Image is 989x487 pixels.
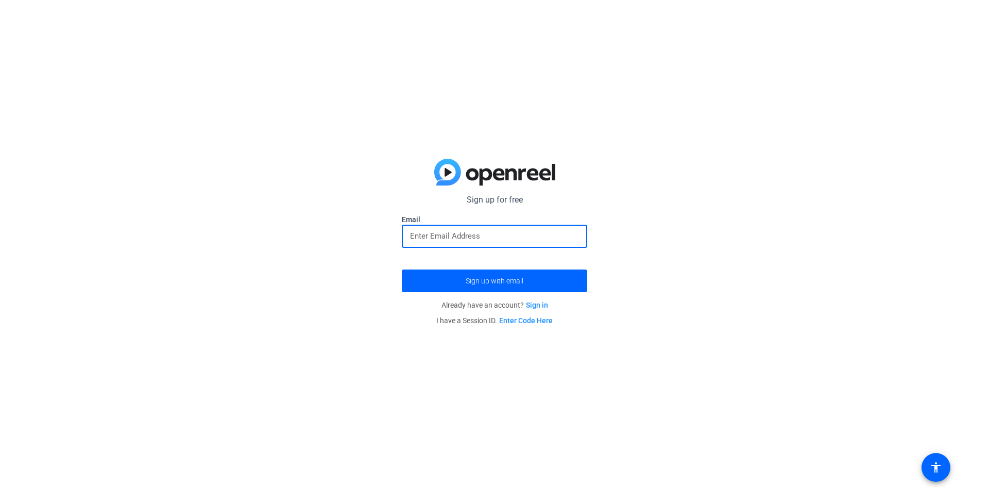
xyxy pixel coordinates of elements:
[526,301,548,309] a: Sign in
[402,270,587,292] button: Sign up with email
[434,159,555,186] img: blue-gradient.svg
[402,194,587,206] p: Sign up for free
[499,316,553,325] a: Enter Code Here
[441,301,548,309] span: Already have an account?
[410,230,579,242] input: Enter Email Address
[930,461,942,474] mat-icon: accessibility
[436,316,553,325] span: I have a Session ID.
[402,214,587,225] label: Email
